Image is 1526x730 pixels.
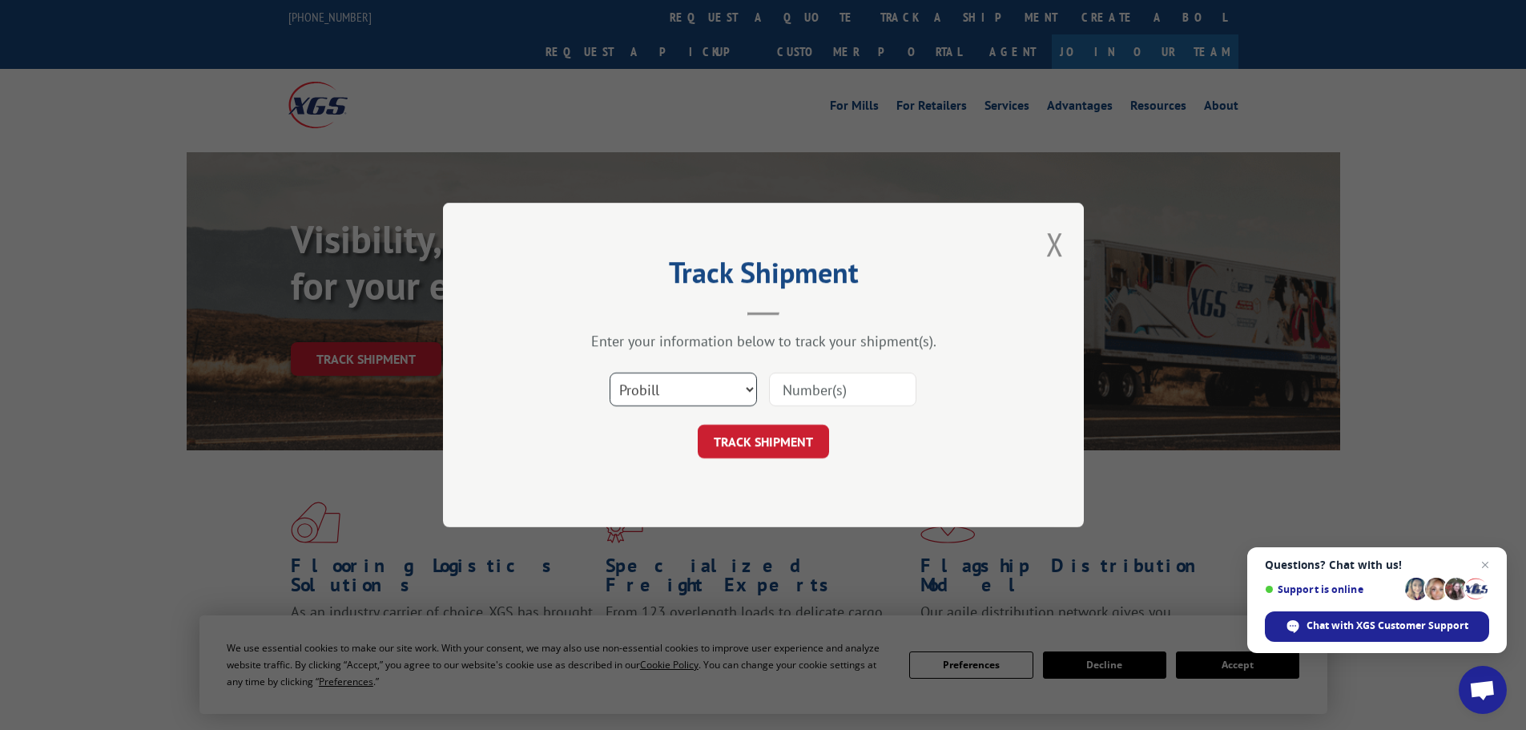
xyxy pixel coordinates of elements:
[698,425,829,458] button: TRACK SHIPMENT
[1265,583,1399,595] span: Support is online
[1307,619,1468,633] span: Chat with XGS Customer Support
[523,332,1004,350] div: Enter your information below to track your shipment(s).
[769,373,916,406] input: Number(s)
[1459,666,1507,714] div: Open chat
[1046,223,1064,265] button: Close modal
[1265,611,1489,642] div: Chat with XGS Customer Support
[1265,559,1489,571] span: Questions? Chat with us!
[1476,555,1495,575] span: Close chat
[523,261,1004,292] h2: Track Shipment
